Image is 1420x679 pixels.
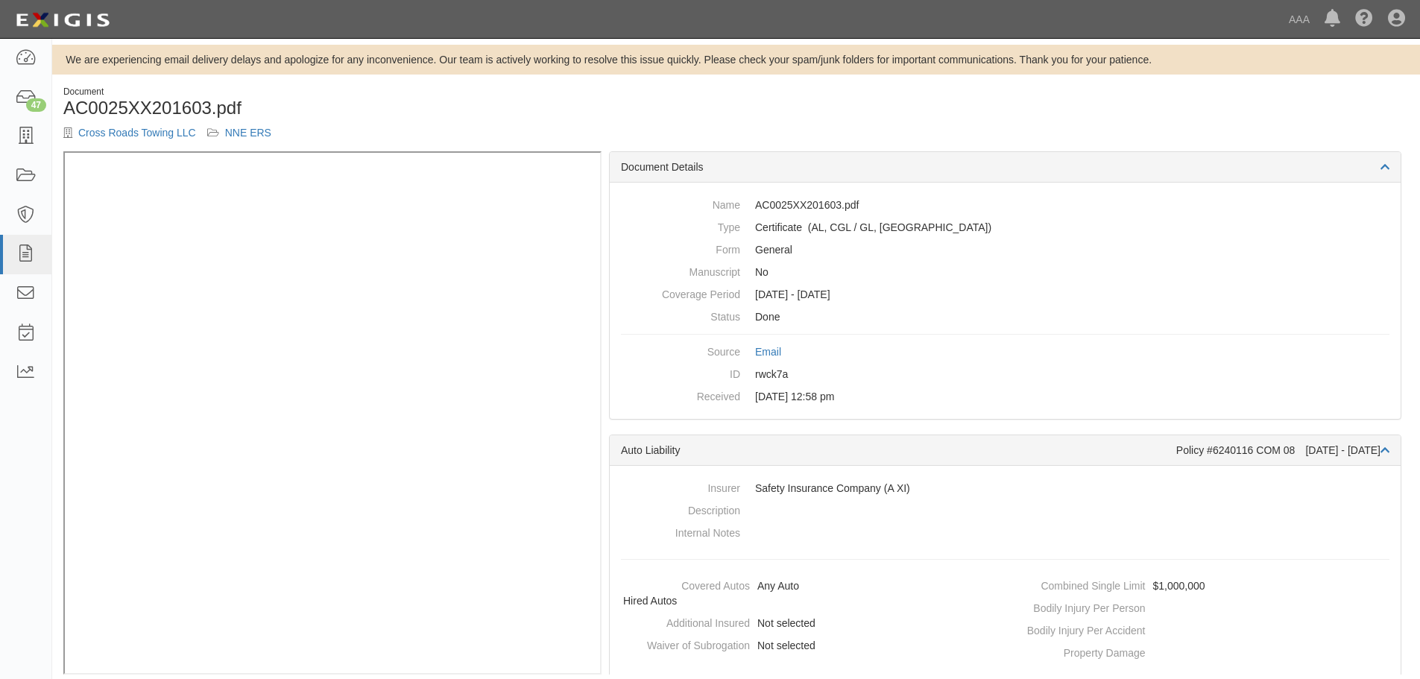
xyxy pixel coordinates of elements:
dd: Any Auto, Hired Autos [616,575,1000,612]
dt: Combined Single Limit [1012,575,1146,593]
dt: Additional Insured [616,612,750,631]
img: logo-5460c22ac91f19d4615b14bd174203de0afe785f0fc80cf4dbbc73dc1793850b.png [11,7,114,34]
div: Document Details [610,152,1401,183]
a: Email [755,346,781,358]
a: NNE ERS [225,127,271,139]
dt: Type [621,216,740,235]
div: 47 [26,98,46,112]
dd: $1,000,000 [1012,575,1395,597]
dt: Coverage Period [621,283,740,302]
dt: ID [621,363,740,382]
dd: Not selected [616,634,1000,657]
dd: [DATE] 12:58 pm [621,385,1389,408]
dt: Name [621,194,740,212]
dd: Done [621,306,1389,328]
dt: Waiver of Subrogation [616,634,750,653]
dt: Status [621,306,740,324]
dt: Source [621,341,740,359]
dt: Bodily Injury Per Accident [1012,619,1146,638]
dd: No [621,261,1389,283]
dd: [DATE] - [DATE] [621,283,1389,306]
h1: AC0025XX201603.pdf [63,98,725,118]
dt: Manuscript [621,261,740,280]
dt: Property Damage [1012,642,1146,660]
dt: Bodily Injury Per Person [1012,597,1146,616]
dd: Auto Liability Commercial General Liability / Garage Liability On-Hook [621,216,1389,239]
dt: Form [621,239,740,257]
dt: Internal Notes [621,522,740,540]
a: Cross Roads Towing LLC [78,127,196,139]
dt: Description [621,499,740,518]
dd: Safety Insurance Company (A XI) [621,477,1389,499]
dd: Not selected [616,612,1000,634]
dt: Received [621,385,740,404]
div: Document [63,86,725,98]
dd: General [621,239,1389,261]
i: Help Center - Complianz [1355,10,1373,28]
div: We are experiencing email delivery delays and apologize for any inconvenience. Our team is active... [52,52,1420,67]
dt: Covered Autos [616,575,750,593]
dd: rwck7a [621,363,1389,385]
div: Policy #6240116 COM 08 [DATE] - [DATE] [1176,443,1389,458]
a: AAA [1281,4,1317,34]
dd: AC0025XX201603.pdf [621,194,1389,216]
div: Auto Liability [621,443,1176,458]
dt: Insurer [621,477,740,496]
